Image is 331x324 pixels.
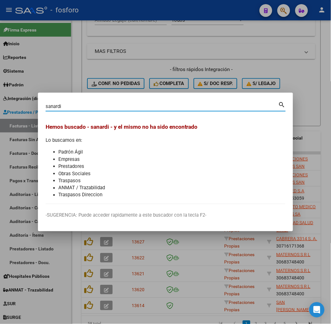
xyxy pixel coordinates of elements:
li: Padrón Ágil [58,148,285,156]
span: Hemos buscado - sanardi - y el mismo no ha sido encontrado [46,124,198,130]
li: Empresas [58,156,285,163]
p: -SUGERENCIA: Puede acceder rapidamente a este buscador con la tecla F2- [46,212,285,219]
li: Traspasos Direccion [58,191,285,199]
div: Open Intercom Messenger [309,302,325,318]
li: Traspasos [58,177,285,184]
mat-icon: search [278,100,286,108]
li: Prestadores [58,163,285,170]
li: Obras Sociales [58,170,285,177]
div: Lo buscamos en: [46,123,285,199]
li: ANMAT / Trazabilidad [58,184,285,192]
